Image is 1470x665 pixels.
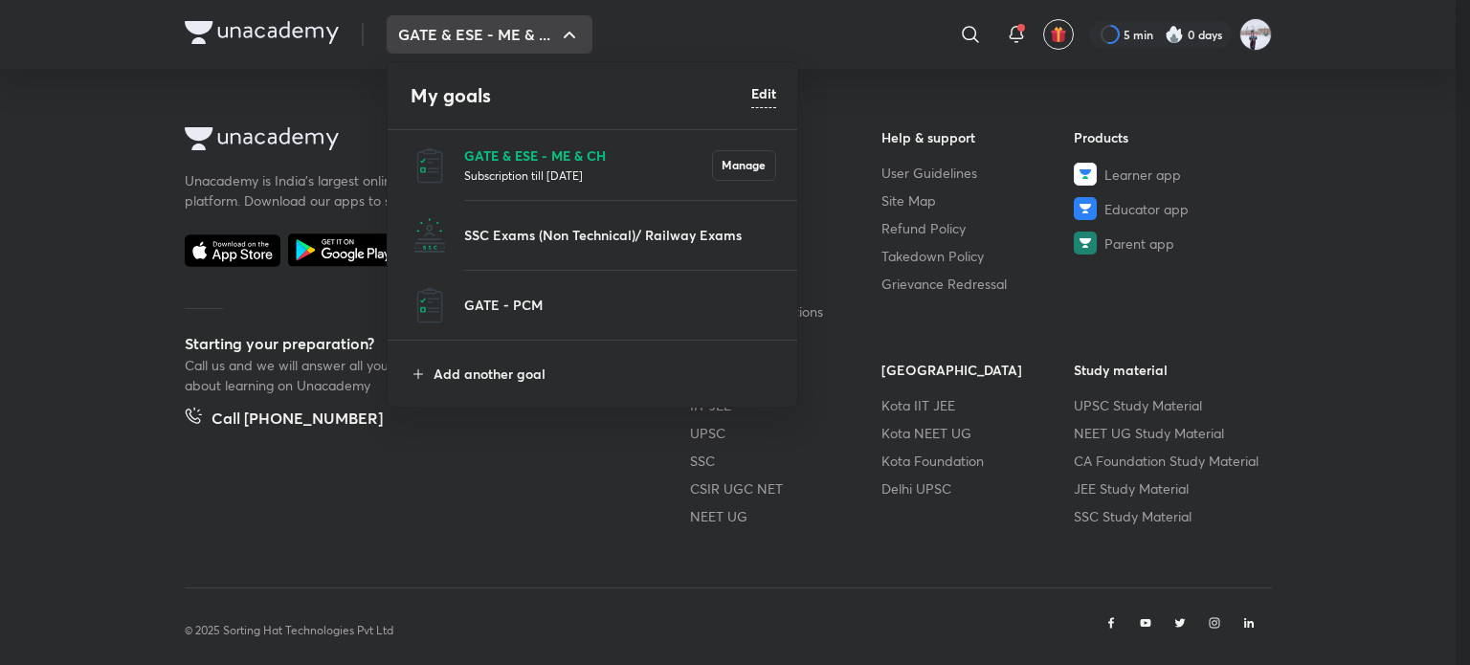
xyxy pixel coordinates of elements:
[751,83,776,103] h6: Edit
[464,295,776,315] p: GATE - PCM
[411,81,751,110] h4: My goals
[464,145,712,166] p: GATE & ESE - ME & CH
[411,146,449,185] img: GATE & ESE - ME & CH
[411,216,449,255] img: SSC Exams (Non Technical)/ Railway Exams
[464,225,776,245] p: SSC Exams (Non Technical)/ Railway Exams
[464,166,712,185] p: Subscription till [DATE]
[411,286,449,324] img: GATE - PCM
[712,150,776,181] button: Manage
[434,364,776,384] p: Add another goal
